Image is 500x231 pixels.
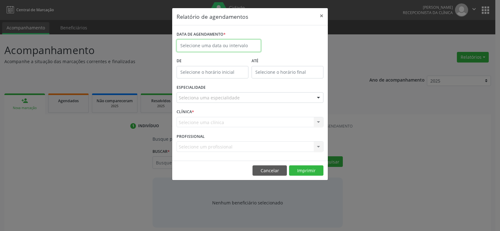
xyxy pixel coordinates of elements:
label: De [177,56,248,66]
label: ATÉ [252,56,323,66]
span: Seleciona uma especialidade [179,94,240,101]
button: Cancelar [252,165,287,176]
h5: Relatório de agendamentos [177,13,248,21]
label: CLÍNICA [177,107,194,117]
button: Close [315,8,328,23]
label: DATA DE AGENDAMENTO [177,30,226,39]
input: Selecione uma data ou intervalo [177,39,261,52]
input: Selecione o horário final [252,66,323,78]
button: Imprimir [289,165,323,176]
input: Selecione o horário inicial [177,66,248,78]
label: ESPECIALIDADE [177,83,206,93]
label: PROFISSIONAL [177,132,205,141]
